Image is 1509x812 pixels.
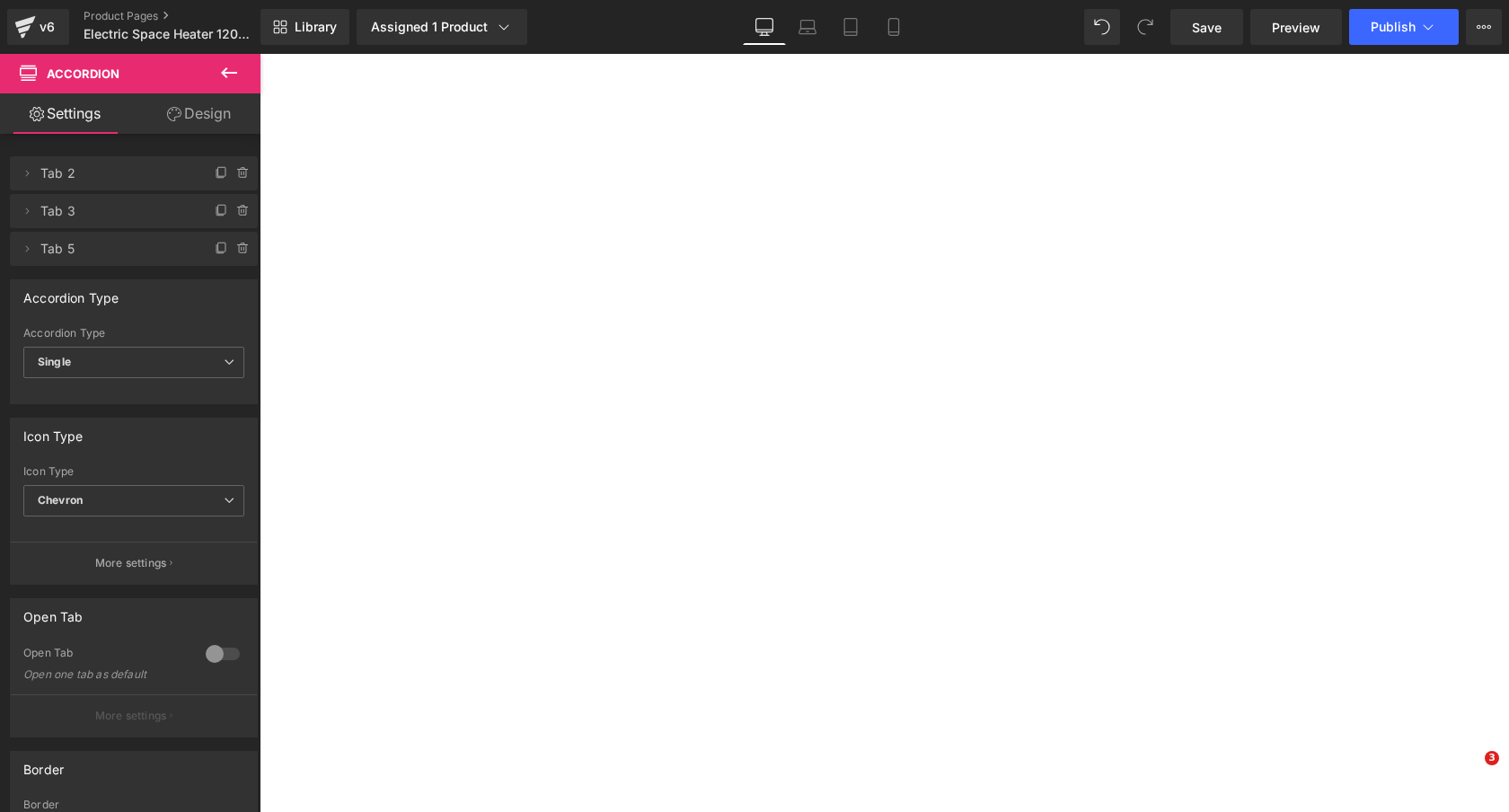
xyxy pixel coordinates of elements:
[84,27,256,41] span: Electric Space Heater 1200W Portable - Energy Efficient Small Room Heater for Indoor Use &amp; Ca...
[1371,20,1416,34] span: Publish
[36,15,58,39] div: v6
[1192,18,1222,37] span: Save
[7,9,69,45] a: v6
[95,708,167,724] p: More settings
[23,419,84,444] div: Icon Type
[260,54,1509,812] iframe: To enrich screen reader interactions, please activate Accessibility in Grammarly extension settings
[95,555,167,571] p: More settings
[23,599,83,624] div: Open Tab
[23,465,244,478] div: Icon Type
[38,493,83,507] b: Chevron
[1272,18,1320,37] span: Preview
[1084,9,1120,45] button: Undo
[23,280,119,305] div: Accordion Type
[11,542,257,584] button: More settings
[23,752,64,777] div: Border
[1485,751,1499,765] span: 3
[40,156,191,190] span: Tab 2
[84,9,290,23] a: Product Pages
[11,694,257,737] button: More settings
[40,232,191,266] span: Tab 5
[872,9,915,45] a: Mobile
[23,646,188,665] div: Open Tab
[23,327,244,340] div: Accordion Type
[829,9,872,45] a: Tablet
[1250,9,1342,45] a: Preview
[786,9,829,45] a: Laptop
[47,66,119,81] span: Accordion
[1349,9,1459,45] button: Publish
[38,355,71,368] b: Single
[40,194,191,228] span: Tab 3
[371,18,513,36] div: Assigned 1 Product
[134,93,264,134] a: Design
[23,668,185,681] div: Open one tab as default
[1448,751,1491,794] iframe: Intercom live chat
[1466,9,1502,45] button: More
[260,9,349,45] a: New Library
[295,19,337,35] span: Library
[23,799,244,811] div: Border
[1127,9,1163,45] button: Redo
[743,9,786,45] a: Desktop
